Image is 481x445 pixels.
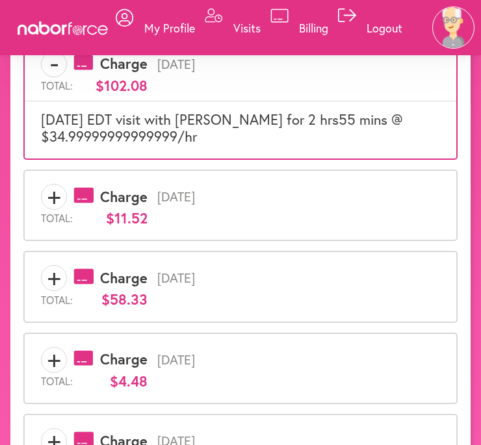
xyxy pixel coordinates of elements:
[432,6,474,49] img: 28479a6084c73c1d882b58007db4b51f.png
[100,55,148,72] span: Charge
[42,184,66,210] span: +
[338,8,402,47] a: Logout
[148,57,440,72] span: [DATE]
[100,270,148,286] span: Charge
[42,265,66,291] span: +
[148,270,440,286] span: [DATE]
[42,51,66,77] span: -
[83,291,148,308] span: $58.33
[41,110,403,146] span: [DATE] EDT visit with [PERSON_NAME] for 2 hrs55 mins @ $34.99999999999999/hr
[299,20,328,36] p: Billing
[83,77,148,94] span: $102.08
[41,212,73,224] span: Total:
[148,352,440,368] span: [DATE]
[367,20,402,36] p: Logout
[100,351,148,368] span: Charge
[83,373,148,390] span: $4.48
[148,189,440,205] span: [DATE]
[100,188,148,205] span: Charge
[83,210,148,227] span: $11.52
[233,20,261,36] p: Visits
[41,79,73,92] span: Total:
[41,294,73,306] span: Total:
[41,375,73,387] span: Total:
[144,20,195,36] p: My Profile
[116,8,195,47] a: My Profile
[205,8,261,47] a: Visits
[270,8,328,47] a: Billing
[42,347,66,373] span: +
